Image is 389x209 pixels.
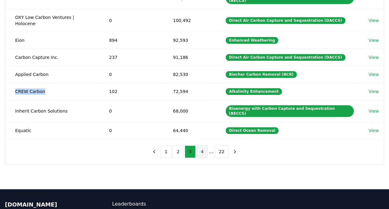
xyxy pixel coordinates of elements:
[5,49,99,66] td: Carbon Capture Inc.
[209,148,214,155] li: ...
[163,32,216,49] td: 92,593
[226,105,354,117] div: Bioenergy with Carbon Capture and Sequestration (BECCS)
[5,200,87,209] p: [DOMAIN_NAME]
[99,100,163,122] td: 0
[5,9,99,32] td: OXY Low Carbon Ventures | Holocene
[5,122,99,139] td: Equatic
[369,127,379,134] a: View
[5,32,99,49] td: Eion
[369,88,379,95] a: View
[215,145,228,158] button: 22
[99,122,163,139] td: 0
[369,108,379,114] a: View
[163,83,216,100] td: 72,594
[163,66,216,83] td: 82,530
[185,145,196,158] button: 3
[5,100,99,122] td: Inherit Carbon Solutions
[99,32,163,49] td: 894
[173,145,184,158] button: 2
[99,66,163,83] td: 0
[99,83,163,100] td: 102
[5,66,99,83] td: Applied Carbon
[112,200,194,208] a: Leaderboards
[163,100,216,122] td: 68,000
[5,83,99,100] td: CREW Carbon
[149,145,159,158] button: previous page
[226,127,279,134] div: Direct Ocean Removal
[163,9,216,32] td: 100,492
[226,71,297,78] div: Biochar Carbon Removal (BCR)
[369,37,379,43] a: View
[161,145,171,158] button: 1
[163,122,216,139] td: 64,440
[226,54,345,61] div: Direct Air Carbon Capture and Sequestration (DACCS)
[226,17,345,24] div: Direct Air Carbon Capture and Sequestration (DACCS)
[99,9,163,32] td: 0
[197,145,208,158] button: 4
[226,37,279,44] div: Enhanced Weathering
[163,49,216,66] td: 91,186
[369,71,379,78] a: View
[230,145,240,158] button: next page
[369,17,379,24] a: View
[99,49,163,66] td: 237
[369,54,379,60] a: View
[226,88,282,95] div: Alkalinity Enhancement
